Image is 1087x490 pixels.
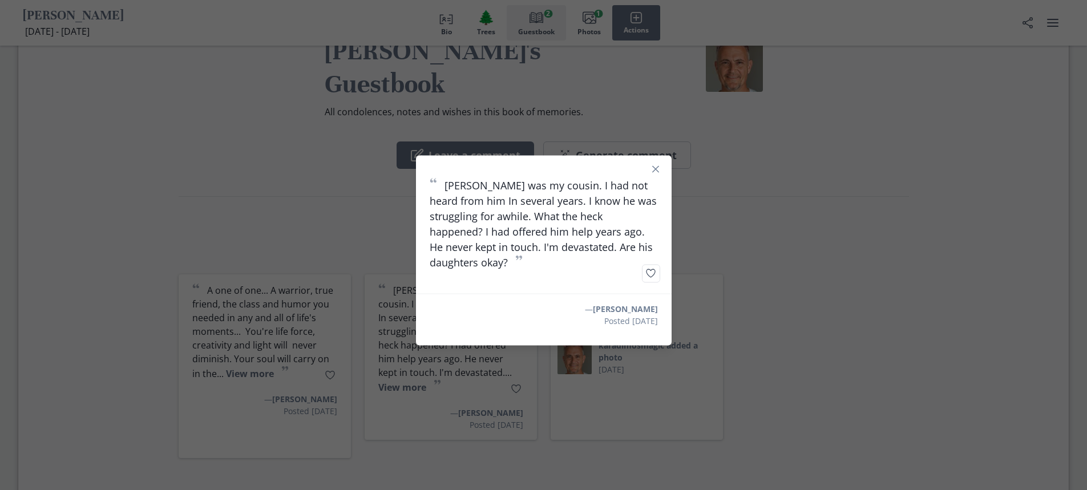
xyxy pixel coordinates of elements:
[646,160,665,178] button: Close
[585,303,658,315] p: —
[515,252,523,271] span: ”
[593,303,658,314] span: [PERSON_NAME]
[430,178,438,191] span: “
[430,178,658,270] p: [PERSON_NAME] was my cousin. I had not heard from him In several years. I know he was struggling ...
[642,264,660,282] button: Like
[585,315,658,327] p: Posted [DATE]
